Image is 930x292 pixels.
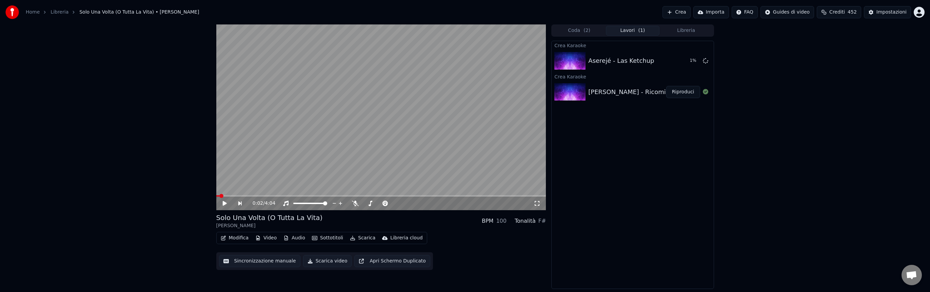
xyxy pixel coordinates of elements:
button: Scarica [347,233,378,243]
div: 1 % [690,58,700,63]
div: [PERSON_NAME] [216,222,323,229]
button: Scarica video [303,255,352,267]
button: Video [253,233,279,243]
button: Riproduci [666,86,700,98]
button: Crediti452 [817,6,861,18]
div: BPM [482,217,493,225]
a: Home [26,9,40,16]
button: Apri Schermo Duplicato [354,255,430,267]
span: 0:02 [253,200,263,207]
button: Sottotitoli [309,233,346,243]
button: FAQ [732,6,758,18]
div: Crea Karaoke [552,72,713,80]
a: Libreria [51,9,68,16]
img: youka [5,5,19,19]
button: Coda [552,26,606,36]
nav: breadcrumb [26,9,199,16]
button: Audio [281,233,308,243]
span: ( 2 ) [583,27,590,34]
span: 452 [848,9,857,16]
button: Impostazioni [864,6,911,18]
div: Aprire la chat [902,265,922,285]
button: Crea [662,6,690,18]
button: Modifica [218,233,252,243]
button: Libreria [659,26,713,36]
button: Lavori [606,26,659,36]
div: Tonalità [515,217,536,225]
div: Aserejé - Las Ketchup [588,56,654,66]
div: [PERSON_NAME] - Ricominciamo [588,87,688,97]
span: Crediti [829,9,845,16]
div: 100 [496,217,507,225]
div: Libreria cloud [390,235,422,241]
span: ( 1 ) [638,27,645,34]
span: Solo Una Volta (O Tutta La Vita) • [PERSON_NAME] [79,9,199,16]
div: Solo Una Volta (O Tutta La Vita) [216,213,323,222]
button: Sincronizzazione manuale [219,255,300,267]
span: 4:04 [265,200,275,207]
div: Crea Karaoke [552,41,713,49]
button: Importa [693,6,729,18]
div: Impostazioni [876,9,907,16]
button: Guides di video [760,6,814,18]
div: F# [538,217,546,225]
div: / [253,200,269,207]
